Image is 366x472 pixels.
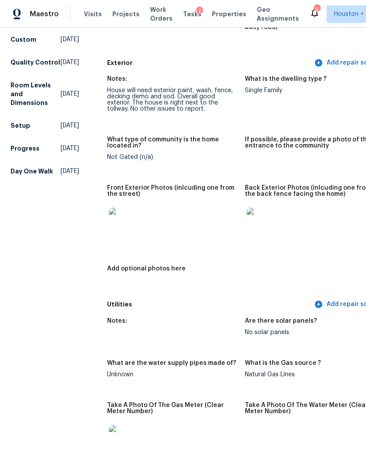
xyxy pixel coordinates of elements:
[11,32,79,47] a: Custom[DATE]
[11,141,79,156] a: Progress[DATE]
[11,121,30,130] h5: Setup
[61,144,79,153] span: [DATE]
[107,185,238,197] h5: Front Exterior Photos (inlcuding one from the street)
[107,76,127,82] h5: Notes:
[11,163,79,179] a: Day One Walk[DATE]
[61,90,79,98] span: [DATE]
[107,58,312,68] h5: Exterior
[61,167,79,176] span: [DATE]
[107,87,238,112] div: House will need exterior paint, wash, fence, decking demo and sod. Overall good exterior. The hou...
[11,58,60,67] h5: Quality Control
[107,137,238,149] h5: What type of community is the home located in?
[11,144,39,153] h5: Progress
[107,360,236,366] h5: What are the water supply pipes made of?
[196,7,203,15] div: 2
[150,5,172,23] span: Work Orders
[30,10,59,18] span: Maestro
[183,11,201,17] span: Tasks
[107,266,186,272] h5: Add optional photos here
[11,118,79,133] a: Setup[DATE]
[107,300,312,309] h5: Utilities
[61,35,79,44] span: [DATE]
[107,371,238,378] div: Unknown
[112,10,140,18] span: Projects
[314,5,320,14] div: 9
[107,318,127,324] h5: Notes:
[11,77,79,111] a: Room Levels and Dimensions[DATE]
[107,402,238,414] h5: Take A Photo Of The Gas Meter (Clear Meter Number)
[245,360,321,366] h5: What is the Gas source ?
[245,76,327,82] h5: What is the dwelling type ?
[11,35,36,44] h5: Custom
[107,154,238,160] div: Not Gated (n/a)
[11,54,79,70] a: Quality Control[DATE]
[11,167,53,176] h5: Day One Walk
[245,318,317,324] h5: Are there solar panels?
[257,5,299,23] span: Geo Assignments
[61,121,79,130] span: [DATE]
[61,58,79,67] span: [DATE]
[212,10,246,18] span: Properties
[84,10,102,18] span: Visits
[11,81,61,107] h5: Room Levels and Dimensions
